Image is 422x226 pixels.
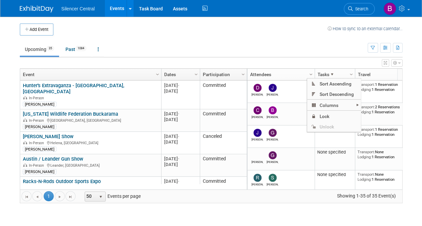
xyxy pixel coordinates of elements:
span: Go to the first page [24,194,29,200]
span: Transport: [358,105,375,109]
td: Canceled [200,132,247,154]
a: Upcoming35 [20,43,59,56]
div: Chuck Simpson [251,114,263,119]
span: Lodging: [358,87,372,92]
div: None 1 Reservation [358,172,406,182]
a: [US_STATE] Wildlife Federation Buckarama [23,111,118,117]
span: Lodging: [358,110,372,114]
span: Column Settings [308,72,314,77]
span: - [178,156,179,161]
div: [PERSON_NAME] [23,169,56,174]
span: - [178,83,179,88]
a: Racks-N-Rods Outdoor Sports Expo [23,178,101,184]
a: Column Settings [347,69,355,79]
span: In-Person [29,96,46,100]
a: Search [344,3,375,15]
a: Dates [164,69,195,80]
a: How to sync to an external calendar... [328,26,403,31]
img: Jeffrey Flournoy [269,84,277,92]
a: Go to the last page [65,191,76,201]
div: 1 Reservation 1 Reservation [358,127,406,137]
div: Shaun Olsberg [251,159,263,164]
span: In-Person [29,163,46,168]
span: Lodging: [358,132,372,137]
div: [DATE] [164,88,197,94]
td: Committed [200,154,247,177]
img: Bradley Carty [269,106,277,114]
div: 1 Reservation 1 Reservation [358,82,406,92]
span: Go to the previous page [35,194,40,200]
div: None specified [317,172,352,177]
div: David Aguais [251,92,263,96]
span: 50 [85,192,96,201]
img: In-Person Event [23,118,27,122]
span: Lock [307,111,361,121]
span: Lodging: [358,177,372,182]
div: Rob Young [251,182,263,186]
span: Sort Descending [307,89,361,99]
div: [DATE] [164,162,197,167]
img: David Aguais [253,84,262,92]
img: In-Person Event [23,163,27,167]
a: Hunter's Extravaganza - [GEOGRAPHIC_DATA], [GEOGRAPHIC_DATA] [23,82,124,95]
a: Austin / Leander Gun Show [23,156,83,162]
div: None specified [317,150,352,155]
div: [PERSON_NAME] [23,102,56,107]
img: In-Person Event [23,141,27,144]
a: Attendees [250,69,310,80]
img: John Roach [253,129,262,137]
div: [DATE] [164,82,197,88]
td: Committed [200,109,247,132]
span: - [178,134,179,139]
div: [DATE] [164,178,197,184]
span: Columns [307,100,361,110]
a: Tasks [318,69,350,80]
span: Events per page [76,191,147,201]
a: Column Settings [239,69,247,79]
img: Billee Page [383,2,396,15]
span: Go to the last page [68,194,73,200]
span: Unlock [307,121,361,132]
a: [PERSON_NAME] Show [23,133,74,139]
div: Helena, [GEOGRAPHIC_DATA] [23,140,158,146]
span: Column Settings [240,72,246,77]
div: Jeffrey Flournoy [267,92,278,96]
img: Sarah Young [269,174,277,182]
span: Column Settings [348,72,354,77]
a: Participation [203,69,242,80]
img: Rob Young [253,174,262,182]
span: In-Person [29,141,46,145]
span: Showing 1-35 of 35 Event(s) [331,191,402,201]
img: In-Person Event [23,96,27,99]
div: Sarah Young [267,182,278,186]
a: Column Settings [154,69,161,79]
div: Leander, [GEOGRAPHIC_DATA] [23,162,158,168]
span: Search [353,6,368,11]
span: Silencer Central [61,6,95,11]
span: Transport: [358,82,375,87]
span: 35 [47,46,54,51]
button: Add Event [20,23,53,36]
img: Chuck Simpson [253,106,262,114]
div: [DATE] [164,117,197,122]
div: Bradley Carty [267,114,278,119]
a: Go to the first page [21,191,32,201]
img: Gabriel Roach [269,129,277,137]
span: Transport: [358,127,375,132]
span: select [98,194,103,200]
a: Go to the previous page [32,191,42,201]
span: Transport: [358,150,375,154]
div: [DATE] [164,111,197,117]
td: Committed [200,177,247,199]
span: In-Person [29,118,46,123]
div: [DATE] [164,156,197,162]
span: - [178,179,179,184]
span: Column Settings [193,72,199,77]
span: 1084 [76,46,86,51]
a: Column Settings [307,69,315,79]
div: [PERSON_NAME] [23,124,56,129]
div: Gabriel Roach [267,137,278,141]
div: [DATE] [164,139,197,145]
div: [PERSON_NAME] [23,147,56,152]
a: Past1084 [60,43,91,56]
